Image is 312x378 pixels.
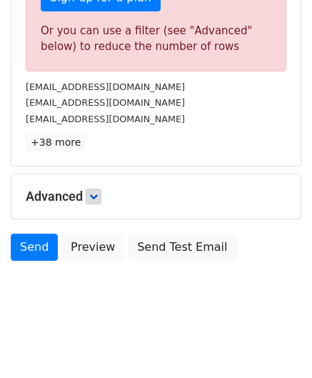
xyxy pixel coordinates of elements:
small: [EMAIL_ADDRESS][DOMAIN_NAME] [26,81,185,92]
a: Preview [61,234,124,261]
div: Or you can use a filter (see "Advanced" below) to reduce the number of rows [41,23,271,55]
small: [EMAIL_ADDRESS][DOMAIN_NAME] [26,97,185,108]
a: Send Test Email [128,234,236,261]
h5: Advanced [26,189,286,204]
small: [EMAIL_ADDRESS][DOMAIN_NAME] [26,114,185,124]
a: +38 more [26,134,86,151]
iframe: Chat Widget [241,309,312,378]
a: Send [11,234,58,261]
